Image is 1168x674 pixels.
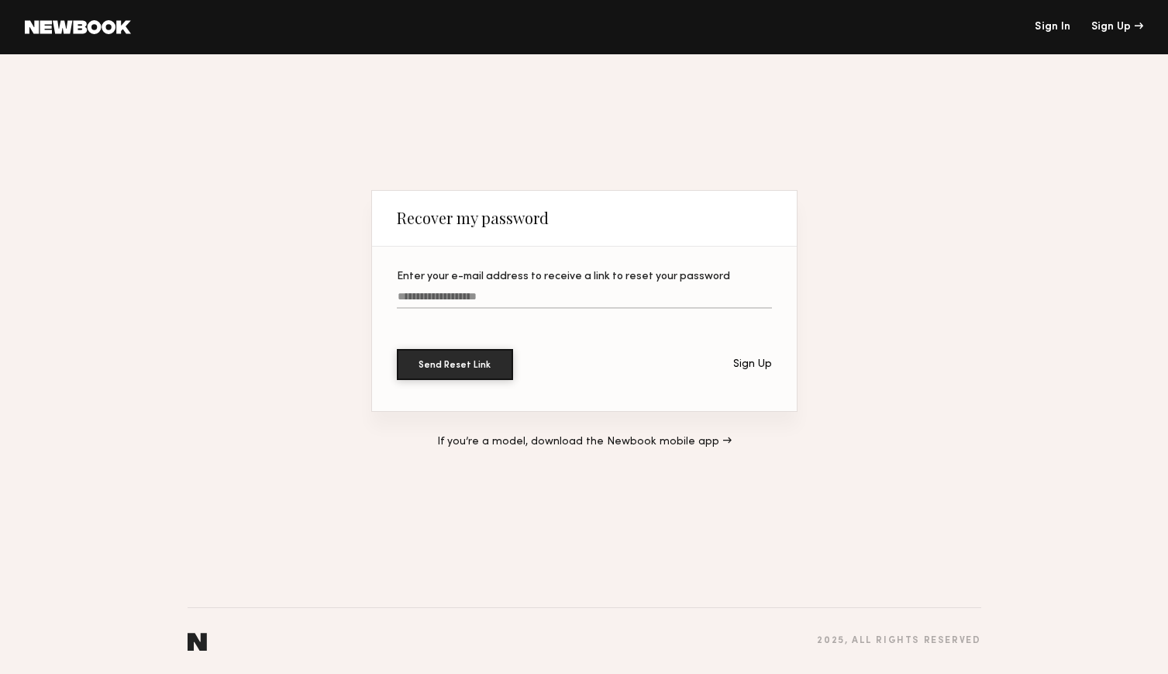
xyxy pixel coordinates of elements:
div: Enter your e-mail address to receive a link to reset your password [397,271,772,282]
input: Enter your e-mail address to receive a link to reset your password [397,291,772,309]
div: 2025 , all rights reserved [817,636,980,646]
div: Sign Up [1091,22,1143,33]
div: Sign Up [733,359,772,370]
div: Recover my password [397,209,549,227]
button: Send Reset Link [397,349,513,380]
a: Sign In [1035,22,1070,33]
a: If you’re a model, download the Newbook mobile app → [437,437,732,448]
